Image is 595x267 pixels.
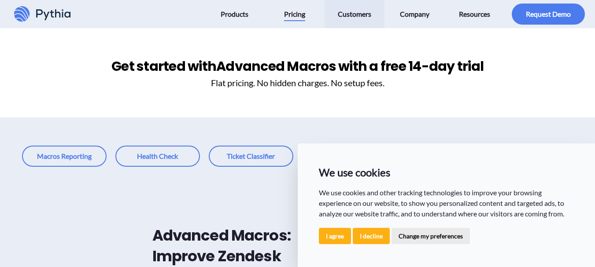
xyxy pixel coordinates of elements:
span: Company [400,7,429,21]
button: I agree [319,228,351,244]
p: We use cookies and other tracking technologies to improve your browsing experience on our website... [319,187,574,219]
button: Change my preferences [392,228,470,244]
span: Resources [459,7,490,21]
span: Products [221,7,248,21]
span: Pricing [284,7,305,21]
span: Customers [338,7,371,21]
p: We use cookies [319,165,574,180]
button: I decline [353,228,390,244]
